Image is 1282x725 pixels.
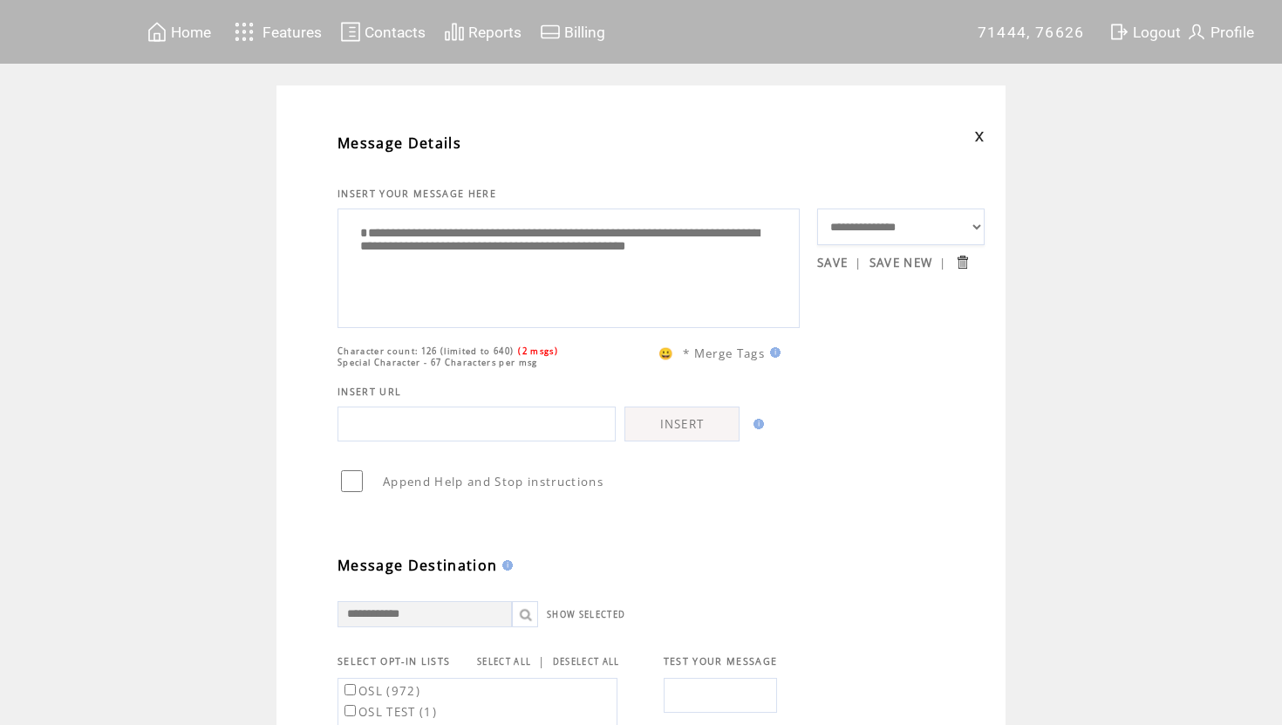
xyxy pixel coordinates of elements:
img: features.svg [229,17,260,46]
span: Logout [1133,24,1181,41]
img: help.gif [497,560,513,571]
a: SAVE [817,255,848,270]
span: Reports [468,24,522,41]
span: SELECT OPT-IN LISTS [338,655,450,667]
input: OSL TEST (1) [344,705,356,716]
span: | [855,255,862,270]
span: Billing [564,24,605,41]
span: Contacts [365,24,426,41]
a: Billing [537,18,608,45]
span: 71444, 76626 [978,24,1085,41]
span: Character count: 126 (limited to 640) [338,345,514,357]
img: contacts.svg [340,21,361,43]
img: creidtcard.svg [540,21,561,43]
span: INSERT YOUR MESSAGE HERE [338,188,496,200]
label: OSL TEST (1) [341,704,437,720]
a: INSERT [624,407,740,441]
a: SAVE NEW [869,255,933,270]
a: Contacts [338,18,428,45]
a: SELECT ALL [477,656,531,667]
span: Features [263,24,322,41]
img: chart.svg [444,21,465,43]
span: Message Details [338,133,461,153]
span: Profile [1210,24,1254,41]
a: Logout [1106,18,1183,45]
a: SHOW SELECTED [547,609,625,620]
span: Append Help and Stop instructions [383,474,603,489]
a: Home [144,18,214,45]
span: 😀 [658,345,674,361]
img: help.gif [748,419,764,429]
img: help.gif [765,347,781,358]
label: OSL (972) [341,683,420,699]
span: * Merge Tags [683,345,765,361]
span: Home [171,24,211,41]
span: Message Destination [338,556,497,575]
img: exit.svg [1108,21,1129,43]
img: profile.svg [1186,21,1207,43]
input: Submit [954,254,971,270]
a: DESELECT ALL [553,656,620,667]
input: OSL (972) [344,684,356,695]
a: Profile [1183,18,1257,45]
span: Special Character - 67 Characters per msg [338,357,538,368]
span: (2 msgs) [518,345,558,357]
a: Features [227,15,325,49]
span: | [538,653,545,669]
img: home.svg [147,21,167,43]
a: Reports [441,18,524,45]
span: INSERT URL [338,386,401,398]
span: | [939,255,946,270]
span: TEST YOUR MESSAGE [664,655,778,667]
